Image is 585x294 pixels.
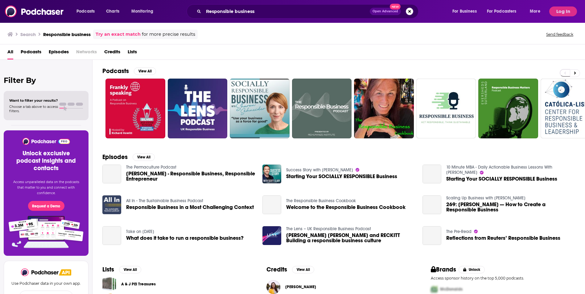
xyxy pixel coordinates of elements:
[134,67,156,75] button: View All
[446,176,557,182] a: Starting Your SOCIALLY RESPONSIBLE Business
[440,287,463,292] span: McDonalds
[142,31,195,38] span: for more precise results
[390,4,401,10] span: New
[286,174,397,179] a: Starting Your SOCIALLY RESPONSIBLE Business
[28,201,64,211] button: Request a Demo
[483,6,525,16] button: open menu
[452,7,477,16] span: For Business
[102,266,114,273] h2: Lists
[286,167,353,173] a: Success Story with Scott D. Clary
[102,226,121,245] a: What does it take to run a responsible business?
[126,235,244,241] a: What does it take to run a responsible business?
[126,205,254,210] a: Responsible Business in a Most Challenging Context
[446,235,560,241] a: Reflections from Reuters’ Responsible Business
[7,47,13,59] a: All
[76,7,95,16] span: Podcasts
[96,31,141,38] a: Try an exact match
[431,276,575,280] p: Access sponsor history on the top 5,000 podcasts.
[285,284,316,289] span: [PERSON_NAME]
[102,277,116,291] a: A & J PEI Treasures
[102,67,156,75] a: PodcastsView All
[266,280,280,294] img: Celia Ouellette
[127,6,161,16] button: open menu
[5,6,64,17] img: Podchaser - Follow, Share and Rate Podcasts
[9,104,58,113] span: Choose a tab above to access filters.
[4,76,89,85] h2: Filter By
[102,153,128,161] h2: Episodes
[106,7,119,16] span: Charts
[133,153,155,161] button: View All
[266,266,314,273] a: CreditsView All
[11,150,81,172] h3: Unlock exclusive podcast insights and contacts
[126,171,255,182] span: [PERSON_NAME] - Responsible Business, Responsible Entrepreneur
[126,198,203,203] a: All In - The Sustainable Business Podcast
[373,10,398,13] span: Open Advanced
[102,67,129,75] h2: Podcasts
[9,98,58,103] span: Want to filter your results?
[76,47,97,59] span: Networks
[286,233,415,243] a: BISHOP FLEMING and RECKITT Building a responsible business culture
[285,284,316,289] a: Celia Ouellette
[20,31,36,37] h3: Search
[459,266,485,273] button: Unlock
[6,216,86,248] img: Pro Features
[49,47,69,59] a: Episodes
[262,195,281,214] a: Welcome to the Responsible Business Cookbook
[21,47,41,59] a: Podcasts
[446,195,525,201] a: Scaling Up Business with Bill Gallagher
[431,266,456,273] h2: Brands
[126,171,255,182] a: Carol Sanford - Responsible Business, Responsible Entrepreneur
[286,205,406,210] a: Welcome to the Responsible Business Cookbook
[292,266,314,273] button: View All
[446,202,575,212] a: 269: Carol Sanford — How to Create a Responsible Business
[104,47,120,59] a: Credits
[286,233,415,243] span: [PERSON_NAME] [PERSON_NAME] and RECKITT Building a responsible business culture
[262,165,281,183] img: Starting Your SOCIALLY RESPONSIBLE Business
[102,6,123,16] a: Charts
[549,6,577,16] button: Log In
[102,266,141,273] a: ListsView All
[422,165,441,183] a: Starting Your SOCIALLY RESPONSIBLE Business
[370,8,401,15] button: Open AdvancedNew
[128,47,137,59] a: Lists
[119,266,141,273] button: View All
[59,269,71,276] img: Podchaser API banner
[121,281,156,288] a: A & J PEI Treasures
[446,202,575,212] span: 269: [PERSON_NAME] — How to Create a Responsible Business
[102,195,121,214] img: Responsible Business in a Most Challenging Context
[544,32,575,37] button: Send feedback
[21,268,59,276] a: Podchaser - Follow, Share and Rate Podcasts
[192,4,424,18] div: Search podcasts, credits, & more...
[43,31,91,37] h3: Responsible business
[22,138,70,145] img: Podchaser - Follow, Share and Rate Podcasts
[11,281,81,286] p: Use Podchaser data in your own app.
[102,165,121,183] a: Carol Sanford - Responsible Business, Responsible Entrepreneur
[422,226,441,245] a: Reflections from Reuters’ Responsible Business
[266,266,287,273] h2: Credits
[530,7,540,16] span: More
[262,226,281,245] img: BISHOP FLEMING and RECKITT Building a responsible business culture
[446,165,552,175] a: 10 Minute MBA - Daily Actionable Business Lessons With Scott D. Clary
[487,7,517,16] span: For Podcasters
[446,229,472,234] a: The Pre-Read
[525,6,548,16] button: open menu
[286,226,371,231] a: The Lens – UK Responsible Business Podcast
[204,6,370,16] input: Search podcasts, credits, & more...
[126,165,176,170] a: The Permaculture Podcast
[11,179,81,196] p: Access unparalleled data on the podcasts that matter to you and connect with confidence.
